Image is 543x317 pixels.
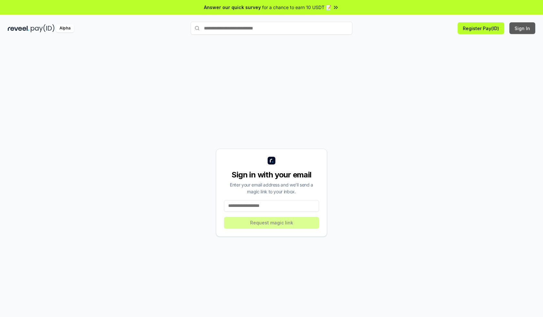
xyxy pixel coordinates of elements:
span: for a chance to earn 10 USDT 📝 [262,4,331,11]
img: logo_small [268,157,275,164]
div: Enter your email address and we’ll send a magic link to your inbox. [224,181,319,195]
img: pay_id [31,24,55,32]
button: Register Pay(ID) [458,22,504,34]
div: Sign in with your email [224,170,319,180]
div: Alpha [56,24,74,32]
span: Answer our quick survey [204,4,261,11]
button: Sign In [509,22,535,34]
img: reveel_dark [8,24,29,32]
